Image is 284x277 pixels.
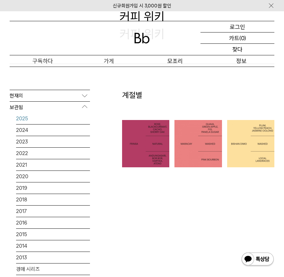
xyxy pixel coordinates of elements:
font: 카트 [229,35,239,42]
font: 2018 [16,197,27,203]
a: 인도네시아 프린자 내추럴INDONESIA FINSA NATURAL [122,120,169,167]
font: 구독하다 [32,58,53,64]
font: 모조리 [167,58,183,64]
font: 2021 [16,162,27,168]
a: 2014 [16,240,90,252]
font: 현재의 [10,93,23,99]
font: 계절별 [122,90,142,100]
a: 2017 [16,206,90,217]
a: 로그인 [200,21,274,32]
font: 2022 [16,150,28,156]
a: 경매 시리즈 [16,263,90,275]
font: 2015 [16,231,27,237]
font: 2017 [16,208,27,214]
font: 2013 [16,254,27,261]
font: 가게 [104,58,114,64]
font: 2019 [16,185,27,191]
a: 에티오피아 비샨 디모ETHIOPIA BISHAN DIMO [227,120,274,167]
a: 2022 [16,148,90,159]
font: 로그인 [230,23,245,30]
font: 2020 [16,173,28,180]
img: 카카오톡 채널 1:1 소개 버튼 [241,252,274,267]
a: 신규회원가입 시 3,000원 ​​할인 [113,3,171,9]
font: 찾다 [232,46,243,53]
a: 마라카이COLOMBIA MARACAY [174,120,222,167]
font: 2024 [16,127,28,133]
a: 2020 [16,171,90,182]
img: 로고 [134,33,150,43]
font: 2014 [16,243,27,249]
a: 2023 [16,136,90,147]
a: 카트 (0) [200,32,274,44]
font: (0) [239,35,246,42]
a: 2019 [16,182,90,194]
a: 2024 [16,125,90,136]
font: 2023 [16,139,28,145]
a: 2015 [16,229,90,240]
a: 2025 [16,113,90,124]
a: 구독하다 [10,55,76,67]
a: 가게 [76,55,142,67]
font: 정보 [236,58,246,64]
a: 2021 [16,159,90,171]
font: 경매 시리즈 [16,266,40,272]
font: 2016 [16,220,27,226]
font: 보관됨 [10,104,23,110]
a: 2016 [16,217,90,228]
a: 2018 [16,194,90,205]
a: 2013 [16,252,90,263]
font: 2025 [16,115,28,122]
